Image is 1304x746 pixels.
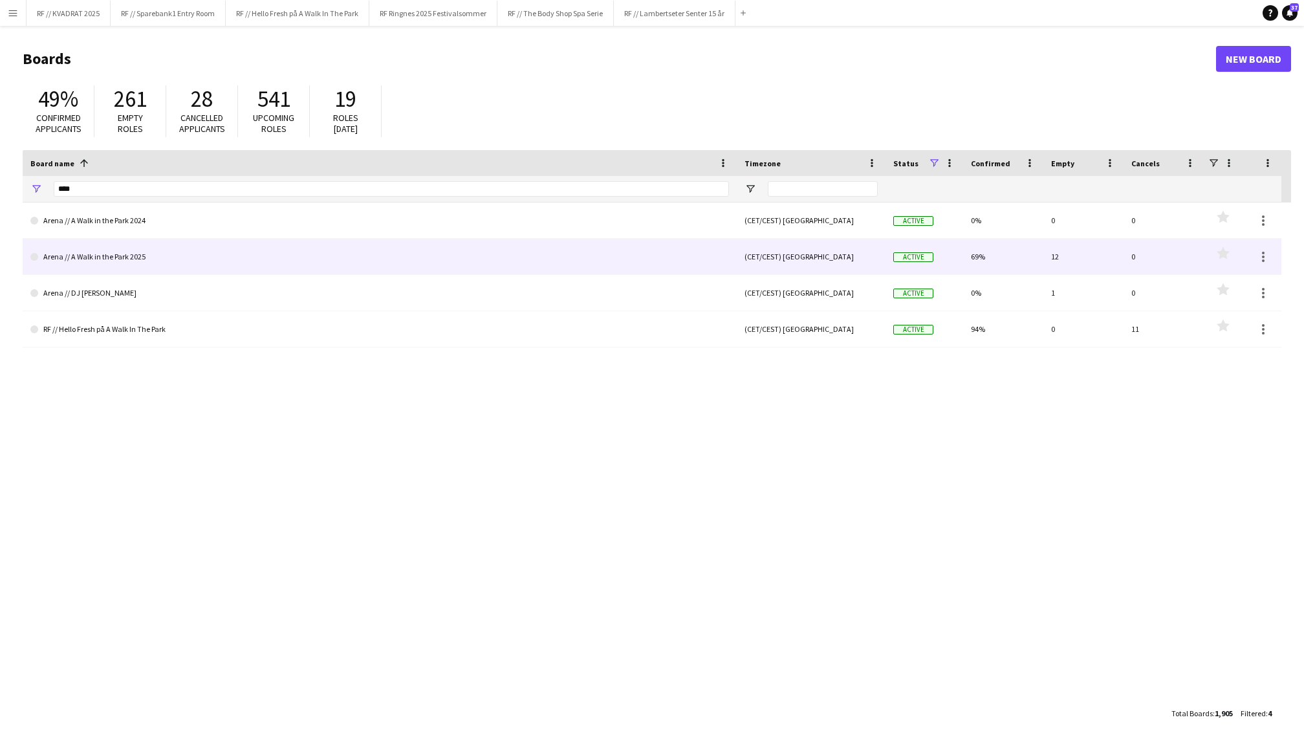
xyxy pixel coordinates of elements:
[179,112,225,135] span: Cancelled applicants
[1241,701,1272,726] div: :
[30,275,729,311] a: Arena // DJ [PERSON_NAME]
[963,311,1043,347] div: 94%
[54,181,729,197] input: Board name Filter Input
[893,325,933,335] span: Active
[1131,159,1160,168] span: Cancels
[1124,203,1204,238] div: 0
[1043,275,1124,311] div: 1
[257,85,290,113] span: 541
[226,1,369,26] button: RF // Hello Fresh på A Walk In The Park
[737,311,886,347] div: (CET/CEST) [GEOGRAPHIC_DATA]
[1124,275,1204,311] div: 0
[27,1,111,26] button: RF // KVADRAT 2025
[23,49,1216,69] h1: Boards
[1290,3,1299,12] span: 37
[497,1,614,26] button: RF // The Body Shop Spa Serie
[614,1,735,26] button: RF // Lambertseter Senter 15 år
[893,159,918,168] span: Status
[1216,46,1291,72] a: New Board
[971,159,1010,168] span: Confirmed
[744,159,781,168] span: Timezone
[1171,708,1213,718] span: Total Boards
[1051,159,1074,168] span: Empty
[744,183,756,195] button: Open Filter Menu
[737,239,886,274] div: (CET/CEST) [GEOGRAPHIC_DATA]
[38,85,78,113] span: 49%
[893,289,933,298] span: Active
[30,239,729,275] a: Arena // A Walk in the Park 2025
[963,239,1043,274] div: 69%
[1268,708,1272,718] span: 4
[253,112,294,135] span: Upcoming roles
[893,216,933,226] span: Active
[893,252,933,262] span: Active
[1124,239,1204,274] div: 0
[1124,311,1204,347] div: 11
[191,85,213,113] span: 28
[1043,239,1124,274] div: 12
[1171,701,1233,726] div: :
[1043,203,1124,238] div: 0
[1215,708,1233,718] span: 1,905
[333,112,358,135] span: Roles [DATE]
[369,1,497,26] button: RF Ringnes 2025 Festivalsommer
[1043,311,1124,347] div: 0
[30,311,729,347] a: RF // Hello Fresh på A Walk In The Park
[963,275,1043,311] div: 0%
[768,181,878,197] input: Timezone Filter Input
[1282,5,1298,21] a: 37
[963,203,1043,238] div: 0%
[111,1,226,26] button: RF // Sparebank1 Entry Room
[36,112,81,135] span: Confirmed applicants
[114,85,147,113] span: 261
[30,183,42,195] button: Open Filter Menu
[30,159,74,168] span: Board name
[737,275,886,311] div: (CET/CEST) [GEOGRAPHIC_DATA]
[737,203,886,238] div: (CET/CEST) [GEOGRAPHIC_DATA]
[1241,708,1266,718] span: Filtered
[118,112,143,135] span: Empty roles
[334,85,356,113] span: 19
[30,203,729,239] a: Arena // A Walk in the Park 2024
